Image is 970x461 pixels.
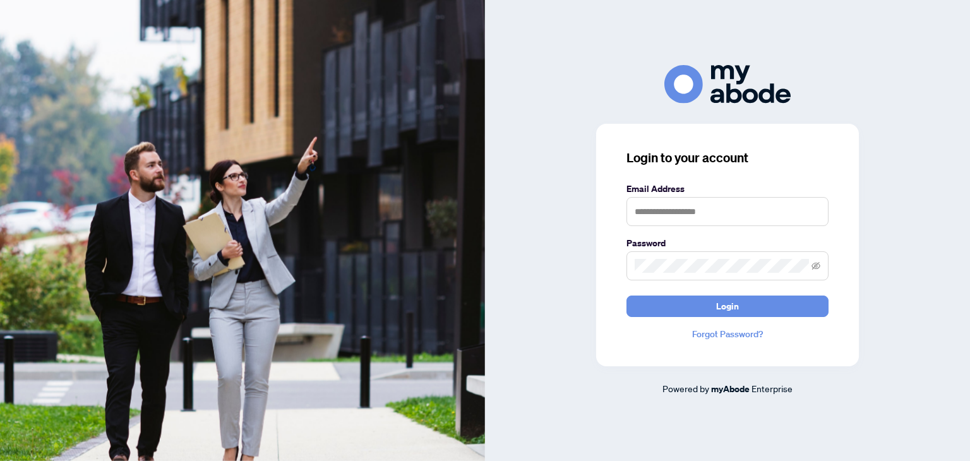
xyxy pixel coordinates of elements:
img: ma-logo [664,65,791,104]
h3: Login to your account [626,149,829,167]
button: Login [626,296,829,317]
a: Forgot Password? [626,327,829,341]
label: Password [626,236,829,250]
label: Email Address [626,182,829,196]
span: Login [716,296,739,316]
span: Enterprise [751,383,793,394]
span: Powered by [662,383,709,394]
span: eye-invisible [811,261,820,270]
a: myAbode [711,382,750,396]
